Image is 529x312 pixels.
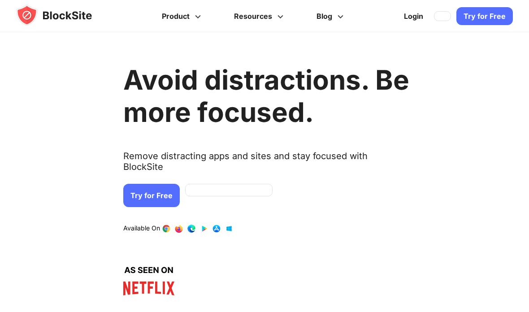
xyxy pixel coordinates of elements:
[123,64,409,128] h1: Avoid distractions. Be more focused.
[456,7,513,25] a: Try for Free
[16,4,109,26] img: blocksite-icon.5d769676.svg
[399,5,429,27] a: Login
[123,151,409,179] text: Remove distracting apps and sites and stay focused with BlockSite
[123,224,160,233] text: Available On
[123,184,180,207] a: Try for Free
